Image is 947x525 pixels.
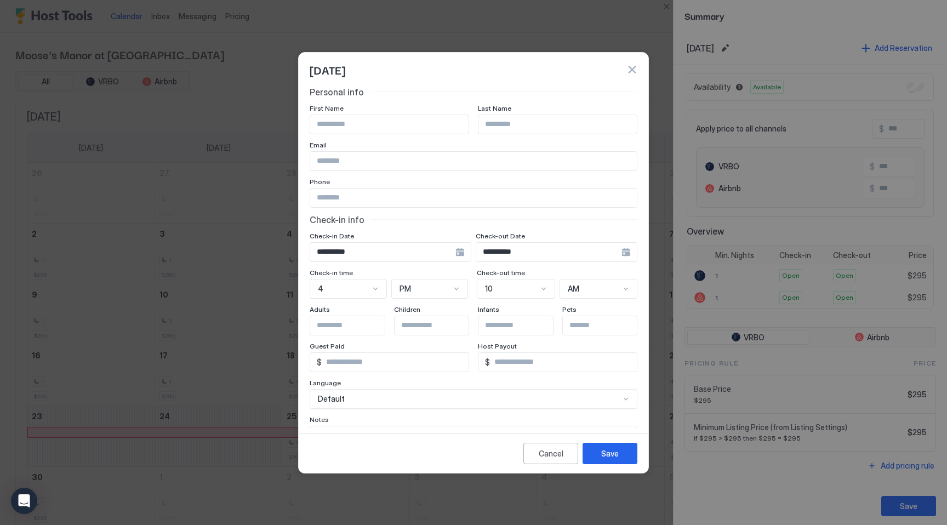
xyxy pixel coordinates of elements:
span: Language [310,379,341,387]
input: Input Field [563,316,653,335]
span: Check-out Date [476,232,525,240]
span: Pets [562,305,577,313]
input: Input Field [310,243,455,261]
span: Adults [310,305,330,313]
span: Notes [310,415,329,424]
span: Infants [478,305,499,313]
input: Input Field [310,189,637,207]
span: Check-out time [477,269,525,277]
input: Input Field [310,152,637,170]
div: Save [601,448,619,459]
span: 10 [485,284,493,294]
input: Input Field [310,316,400,335]
span: AM [568,284,579,294]
span: Children [394,305,420,313]
div: Open Intercom Messenger [11,488,37,514]
input: Input Field [478,316,568,335]
span: Default [318,394,345,404]
span: PM [400,284,411,294]
span: Check-in info [310,214,364,225]
span: $ [317,357,322,367]
span: Guest Paid [310,342,345,350]
input: Input Field [310,115,469,134]
span: 4 [318,284,323,294]
span: Host Payout [478,342,517,350]
button: Cancel [523,443,578,464]
input: Input Field [322,353,469,372]
input: Input Field [490,353,637,372]
span: Check-in Date [310,232,354,240]
input: Input Field [478,115,637,134]
span: Last Name [478,104,511,112]
span: First Name [310,104,344,112]
input: Input Field [395,316,484,335]
div: Cancel [539,448,563,459]
textarea: Input Field [310,426,637,480]
span: Personal info [310,87,364,98]
span: Email [310,141,327,149]
input: Input Field [476,243,621,261]
span: $ [485,357,490,367]
span: [DATE] [310,61,345,78]
button: Save [583,443,637,464]
span: Check-in time [310,269,353,277]
span: Phone [310,178,330,186]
